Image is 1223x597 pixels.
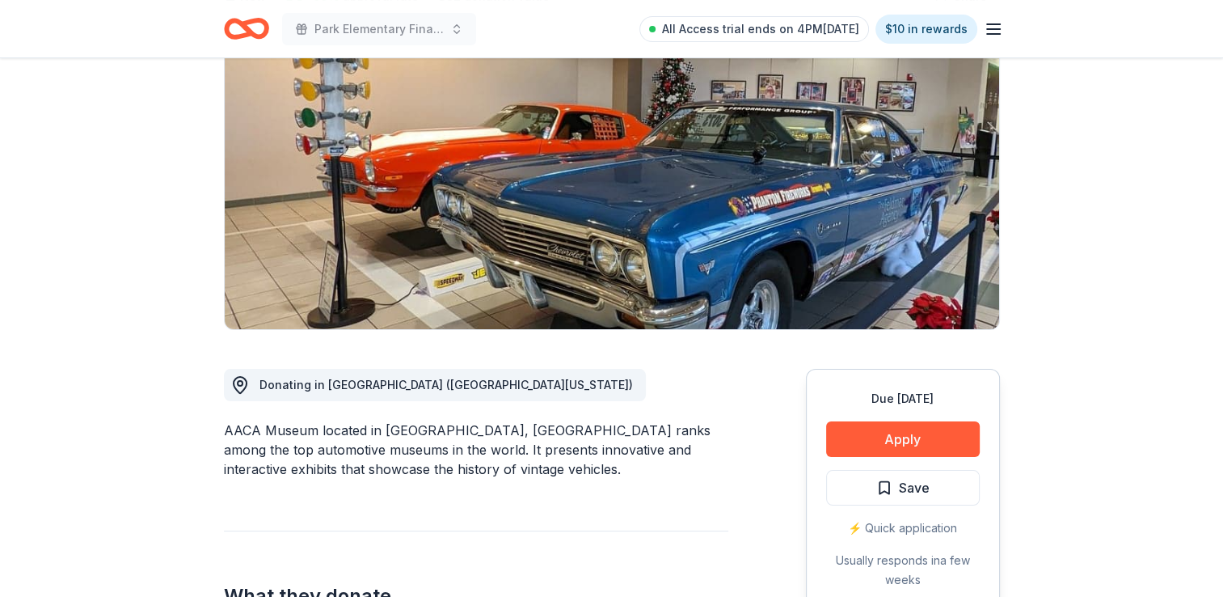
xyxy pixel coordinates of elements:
[224,10,269,48] a: Home
[826,519,980,538] div: ⚡️ Quick application
[639,16,869,42] a: All Access trial ends on 4PM[DATE]
[662,19,859,39] span: All Access trial ends on 4PM[DATE]
[826,389,980,409] div: Due [DATE]
[314,19,444,39] span: Park Elementary Final Cash Bash
[826,421,980,457] button: Apply
[259,378,633,392] span: Donating in [GEOGRAPHIC_DATA] ([GEOGRAPHIC_DATA][US_STATE])
[224,421,728,479] div: AACA Museum located in [GEOGRAPHIC_DATA], [GEOGRAPHIC_DATA] ranks among the top automotive museum...
[899,477,930,498] span: Save
[826,551,980,590] div: Usually responds in a few weeks
[826,470,980,506] button: Save
[875,15,977,44] a: $10 in rewards
[225,20,999,329] img: Image for AACA Museum
[282,13,476,45] button: Park Elementary Final Cash Bash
